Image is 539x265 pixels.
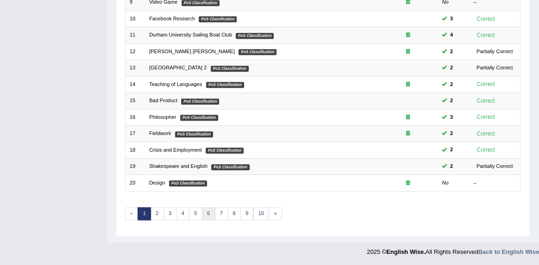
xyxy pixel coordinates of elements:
em: PoS Classification [211,66,249,72]
em: PoS Classification [181,99,219,105]
span: You can still take this question [447,48,456,56]
a: Durham University Sailing Boat Club [149,32,232,37]
td: 19 [125,158,145,174]
a: 1 [138,207,151,220]
div: Correct [473,129,498,138]
span: You can still take this question [447,15,456,23]
a: 8 [227,207,241,220]
div: Partially Correct [473,48,516,56]
a: 3 [163,207,177,220]
span: You can still take this question [447,31,456,39]
span: You can still take this question [447,162,456,171]
td: 20 [125,175,145,191]
td: 18 [125,142,145,158]
em: PoS Classification [175,131,213,137]
a: Bad Product [149,98,177,103]
em: PoS Classification [236,33,274,39]
a: Philosopher [149,114,176,120]
a: Back to English Wise [478,248,539,255]
a: Design [149,180,165,185]
em: PoS Classification [238,49,276,55]
div: Correct [473,80,498,89]
a: Shakespeare and English [149,163,207,169]
a: [GEOGRAPHIC_DATA] 2 [149,65,207,70]
div: Exam occurring question [383,81,433,88]
a: Crisis and Employment [149,147,202,153]
div: Correct [473,112,498,122]
td: 10 [125,11,145,27]
span: « [125,207,138,220]
div: Exam occurring question [383,130,433,137]
td: 15 [125,92,145,109]
td: 12 [125,43,145,60]
a: 7 [215,207,228,220]
div: Partially Correct [473,64,516,72]
div: Correct [473,14,498,24]
em: PoS Classification [199,16,237,22]
em: PoS Classification [180,115,218,121]
td: 17 [125,125,145,142]
span: You can still take this question [447,113,456,122]
a: 6 [202,207,215,220]
a: 9 [240,207,254,220]
span: You can still take this question [447,129,456,138]
a: 4 [176,207,189,220]
em: No [442,180,448,185]
td: 16 [125,109,145,125]
span: You can still take this question [447,80,456,89]
td: 14 [125,76,145,92]
em: PoS Classification [206,148,244,154]
div: Exam occurring question [383,31,433,39]
td: 11 [125,27,145,43]
a: » [269,207,282,220]
a: 2 [150,207,164,220]
span: You can still take this question [447,64,456,72]
a: Teaching of Languages [149,81,202,87]
div: Exam occurring question [383,48,433,55]
a: 10 [253,207,269,220]
div: Correct [473,31,498,40]
a: Fieldwork [149,130,171,136]
span: You can still take this question [447,97,456,105]
em: PoS Classification [206,82,244,88]
em: PoS Classification [169,180,207,186]
td: 13 [125,60,145,76]
div: Partially Correct [473,162,516,171]
a: Facebook Research [149,16,195,21]
div: 2025 © All Rights Reserved [367,243,539,256]
div: Exam occurring question [383,179,433,187]
div: Exam occurring question [383,114,433,121]
em: PoS Classification [211,164,249,170]
div: – [473,179,516,187]
strong: English Wise. [386,248,425,255]
a: 5 [189,207,202,220]
a: [PERSON_NAME] [PERSON_NAME] [149,49,235,54]
div: Correct [473,145,498,154]
div: Correct [473,96,498,105]
span: You can still take this question [447,146,456,154]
